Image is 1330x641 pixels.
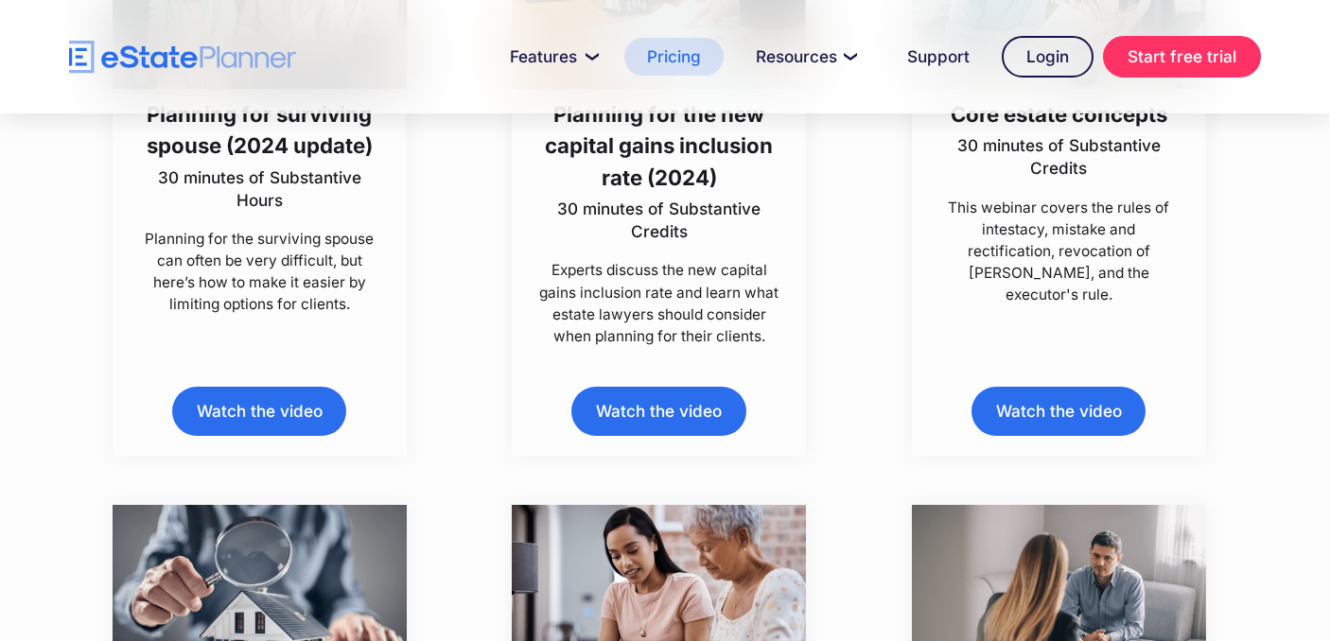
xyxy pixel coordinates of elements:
h3: Core estate concepts [937,98,1180,130]
p: 30 minutes of Substantive Credits [937,134,1180,180]
a: Watch the video [172,387,346,435]
h3: Planning for the new capital gains inclusion rate (2024) [537,98,779,193]
a: Features [487,38,615,76]
p: This webinar covers the rules of intestacy, mistake and rectification, revocation of [PERSON_NAME... [937,197,1180,306]
a: Watch the video [571,387,745,435]
p: 30 minutes of Substantive Credits [537,198,779,243]
p: Experts discuss the new capital gains inclusion rate and learn what estate lawyers should conside... [537,259,779,347]
a: Support [884,38,992,76]
a: Start free trial [1103,36,1261,78]
a: Watch the video [971,387,1146,435]
a: Login [1002,36,1094,78]
p: 30 minutes of Substantive Hours [138,166,380,212]
a: Resources [733,38,875,76]
a: home [69,41,296,74]
a: Pricing [624,38,724,76]
p: Planning for the surviving spouse can often be very difficult, but here’s how to make it easier b... [138,228,380,316]
h3: Planning for surviving spouse (2024 update) [138,98,380,162]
